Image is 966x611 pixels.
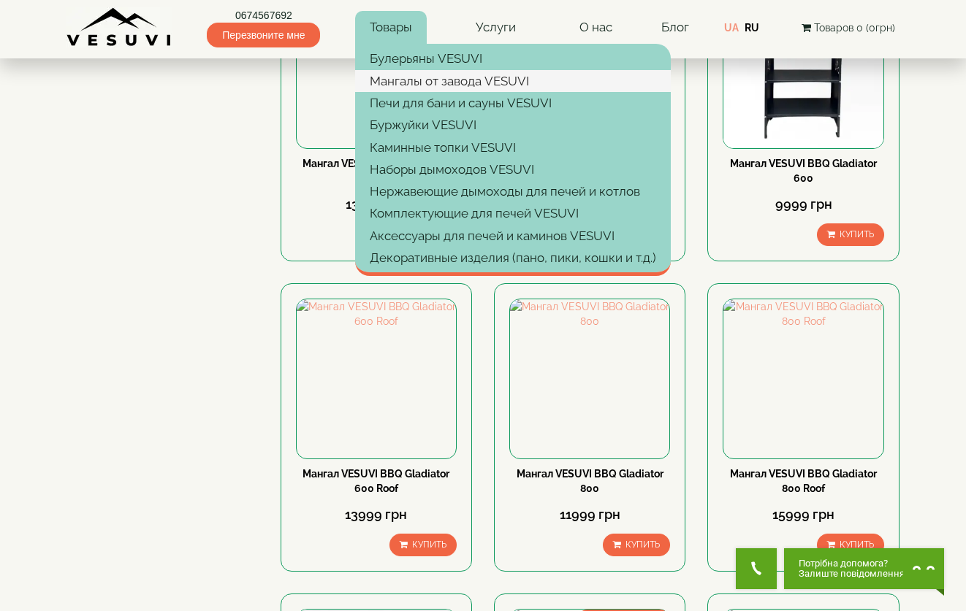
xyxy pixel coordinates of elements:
[724,22,739,34] a: UA
[355,47,671,69] a: Булерьяны VESUVI
[355,70,671,92] a: Мангалы от завода VESUVI
[461,11,530,45] a: Услуги
[355,180,671,202] a: Нержавеющие дымоходы для печей и котлов
[730,468,877,494] a: Мангал VESUVI BBQ Gladiator 800 Roof
[661,20,689,34] a: Блог
[565,11,627,45] a: О нас
[814,22,895,34] span: Товаров 0 (0грн)
[723,299,883,458] img: Мангал VESUVI BBQ Gladiator 800 Roof
[355,137,671,158] a: Каминные топки VESUVI
[745,22,759,34] a: RU
[355,114,671,136] a: Буржуйки VESUVI
[817,223,884,246] button: Купить
[297,299,456,458] img: Мангал VESUVI BBQ Gladiator 600 Roof
[207,23,320,47] span: Перезвоните мне
[355,225,671,247] a: Аксессуары для печей и каминов VESUVI
[303,468,449,494] a: Мангал VESUVI BBQ Gladiator 600 Roof
[355,247,671,269] a: Декоративные изделия (пано, пики, кошки и т.д.)
[625,539,660,550] span: Купить
[355,202,671,224] a: Комплектующие для печей VESUVI
[799,569,905,579] span: Залиште повідомлення
[389,534,457,556] button: Купить
[296,195,457,214] div: 13499 грн
[723,505,883,524] div: 15999 грн
[296,505,457,524] div: 13999 грн
[66,7,172,47] img: Завод VESUVI
[784,548,944,589] button: Chat button
[509,505,670,524] div: 11999 грн
[412,539,446,550] span: Купить
[517,468,663,494] a: Мангал VESUVI BBQ Gladiator 800
[303,158,449,184] a: Мангал VESUVI BBQ Gladiator 1000
[603,534,670,556] button: Купить
[355,158,671,180] a: Наборы дымоходов VESUVI
[817,534,884,556] button: Купить
[840,229,874,239] span: Купить
[355,11,427,45] a: Товары
[730,158,877,184] a: Мангал VESUVI BBQ Gladiator 600
[797,20,900,36] button: Товаров 0 (0грн)
[723,195,883,214] div: 9999 грн
[799,558,905,569] span: Потрібна допомога?
[510,299,669,458] img: Мангал VESUVI BBQ Gladiator 800
[355,92,671,114] a: Печи для бани и сауны VESUVI
[207,8,320,23] a: 0674567692
[840,539,874,550] span: Купить
[736,548,777,589] button: Get Call button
